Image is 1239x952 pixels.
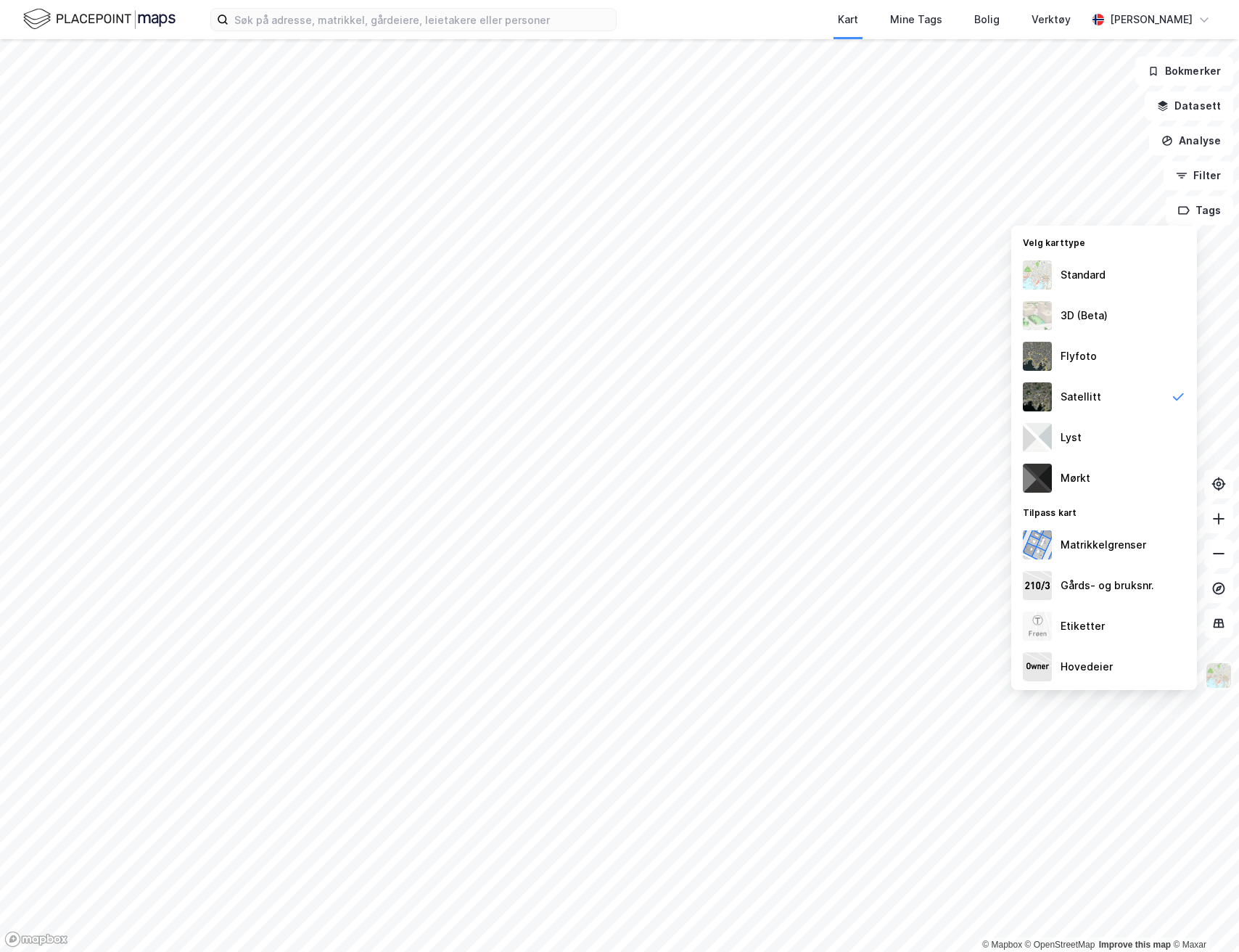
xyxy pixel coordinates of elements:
a: Mapbox [982,940,1022,950]
div: Satellitt [1061,388,1101,406]
button: Bokmerker [1135,57,1233,86]
div: Kart [838,11,858,28]
a: OpenStreetMap [1025,940,1095,950]
iframe: Chat Widget [1166,882,1239,952]
img: Z [1023,342,1052,371]
img: cadastreBorders.cfe08de4b5ddd52a10de.jpeg [1023,530,1052,559]
div: Verktøy [1032,11,1071,28]
img: nCdM7BzjoCAAAAAElFTkSuQmCC [1023,464,1052,493]
div: Bolig [974,11,1000,28]
img: 9k= [1023,382,1052,411]
img: Z [1023,260,1052,290]
button: Datasett [1145,91,1233,120]
button: Tags [1166,196,1233,225]
input: Søk på adresse, matrikkel, gårdeiere, leietakere eller personer [229,9,616,30]
div: Mine Tags [890,11,942,28]
img: luj3wr1y2y3+OchiMxRmMxRlscgabnMEmZ7DJGWxyBpucwSZnsMkZbHIGm5zBJmewyRlscgabnMEmZ7DJGWxyBpucwSZnsMkZ... [1023,423,1052,452]
div: [PERSON_NAME] [1110,11,1193,28]
img: majorOwner.b5e170eddb5c04bfeeff.jpeg [1023,652,1052,681]
div: Kontrollprogram for chat [1166,882,1239,952]
div: Tilpass kart [1011,498,1197,525]
a: Mapbox homepage [4,931,68,948]
img: Z [1023,612,1052,641]
div: Hovedeier [1061,658,1113,676]
button: Analyse [1149,126,1233,155]
div: Lyst [1061,429,1082,446]
button: Filter [1164,161,1233,190]
div: Etiketter [1061,617,1105,635]
div: Matrikkelgrenser [1061,536,1146,554]
a: Improve this map [1099,940,1171,950]
img: Z [1205,662,1232,689]
img: cadastreKeys.547ab17ec502f5a4ef2b.jpeg [1023,571,1052,600]
div: Gårds- og bruksnr. [1061,577,1154,594]
div: Flyfoto [1061,348,1097,365]
div: Mørkt [1061,469,1090,487]
img: Z [1023,301,1052,330]
div: Velg karttype [1011,229,1197,255]
div: 3D (Beta) [1061,307,1108,324]
div: Standard [1061,266,1106,284]
img: logo.f888ab2527a4732fd821a326f86c7f29.svg [23,7,176,32]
